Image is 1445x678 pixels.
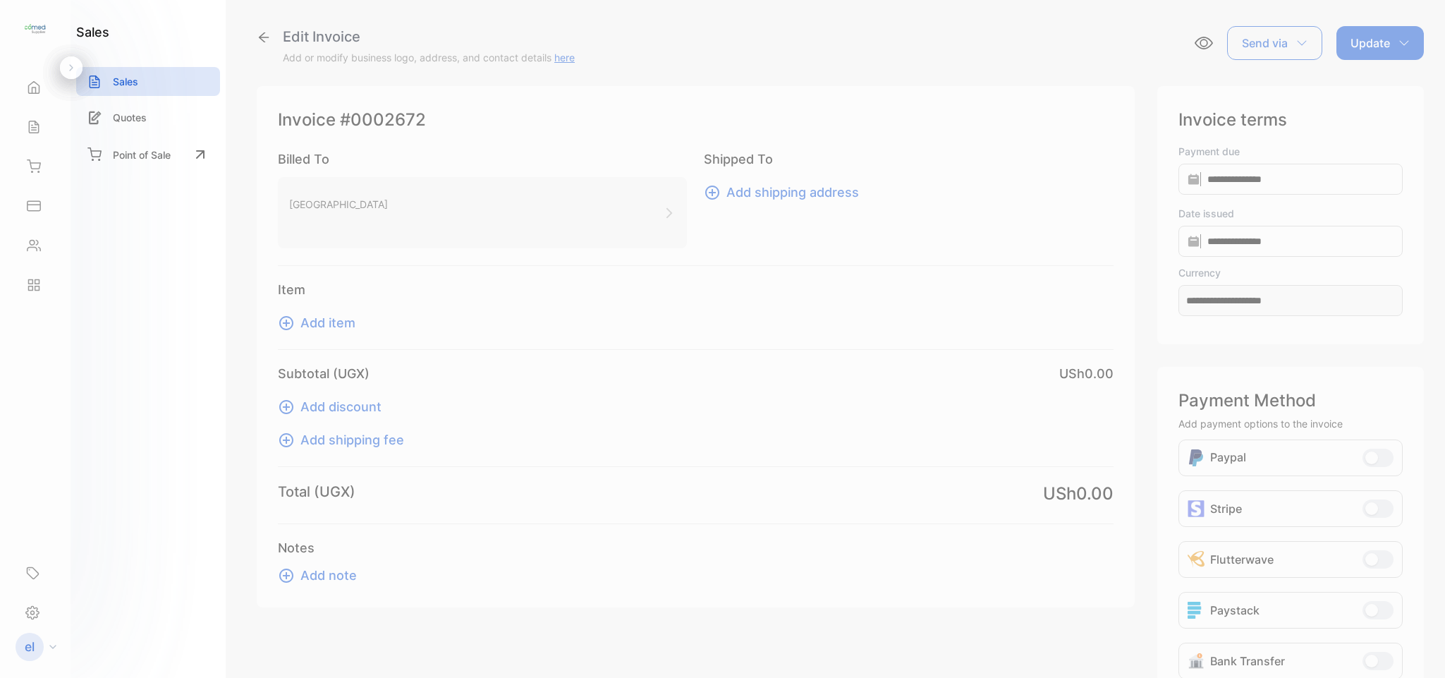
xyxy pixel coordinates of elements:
img: Icon [1188,449,1205,467]
p: el [25,638,35,656]
button: Send via [1227,26,1322,60]
span: USh0.00 [1059,364,1114,383]
p: Payment Method [1178,388,1403,413]
button: Add shipping fee [278,430,413,449]
a: here [554,52,575,63]
a: Point of Sale [76,139,220,170]
p: Add or modify business logo, address, and contact details [283,50,575,65]
p: Bank Transfer [1210,653,1285,670]
p: Total (UGX) [278,481,355,502]
img: icon [1188,500,1205,517]
label: Currency [1178,265,1403,280]
img: logo [25,18,46,40]
p: Quotes [113,110,147,125]
button: Add note [278,566,365,585]
span: Add discount [300,397,382,416]
p: [GEOGRAPHIC_DATA] [289,194,388,214]
img: icon [1188,602,1205,619]
p: Sales [113,74,138,89]
img: Icon [1188,551,1205,568]
a: Quotes [76,103,220,132]
p: Flutterwave [1210,551,1274,568]
p: Shipped To [704,150,1113,169]
p: Point of Sale [113,147,171,162]
button: Add discount [278,397,390,416]
a: Sales [76,67,220,96]
p: Add payment options to the invoice [1178,416,1403,431]
p: Invoice [278,107,1114,133]
span: USh0.00 [1043,481,1114,507]
button: Update [1336,26,1424,60]
span: Add item [300,313,355,332]
span: Add shipping fee [300,430,404,449]
p: Invoice terms [1178,107,1403,133]
iframe: LiveChat chat widget [1386,619,1445,678]
p: Update [1351,35,1390,52]
span: Add shipping address [726,183,859,202]
p: Paypal [1210,449,1246,467]
p: Billed To [278,150,687,169]
span: #0002672 [340,107,426,133]
label: Date issued [1178,206,1403,221]
p: Item [278,280,1114,299]
p: Stripe [1210,500,1242,517]
p: Notes [278,538,1114,557]
button: Add shipping address [704,183,867,202]
label: Payment due [1178,144,1403,159]
span: Add note [300,566,357,585]
img: Icon [1188,653,1205,670]
p: Paystack [1210,602,1260,619]
p: Subtotal (UGX) [278,364,370,383]
button: Add item [278,313,364,332]
p: Send via [1242,35,1288,52]
h1: sales [76,23,109,42]
div: Edit Invoice [283,26,575,47]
